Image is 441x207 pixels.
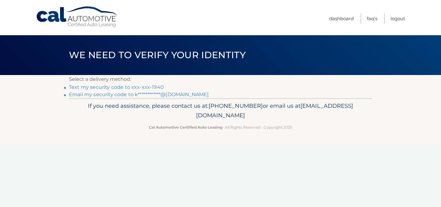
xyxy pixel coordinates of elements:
[73,124,368,130] p: - All Rights Reserved - Copyright 2025
[390,13,405,24] a: Logout
[69,84,164,90] a: Text my security code to xxx-xxx-1940
[149,125,222,130] strong: Cal Automotive Certified Auto Leasing
[209,102,263,109] span: [PHONE_NUMBER]
[36,6,119,28] a: Cal Automotive
[329,13,354,24] a: Dashboard
[69,49,246,61] span: We need to verify your identity
[69,75,372,84] p: Select a delivery method:
[367,13,377,24] a: FAQ's
[73,101,368,121] p: If you need assistance, please contact us at: or email us at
